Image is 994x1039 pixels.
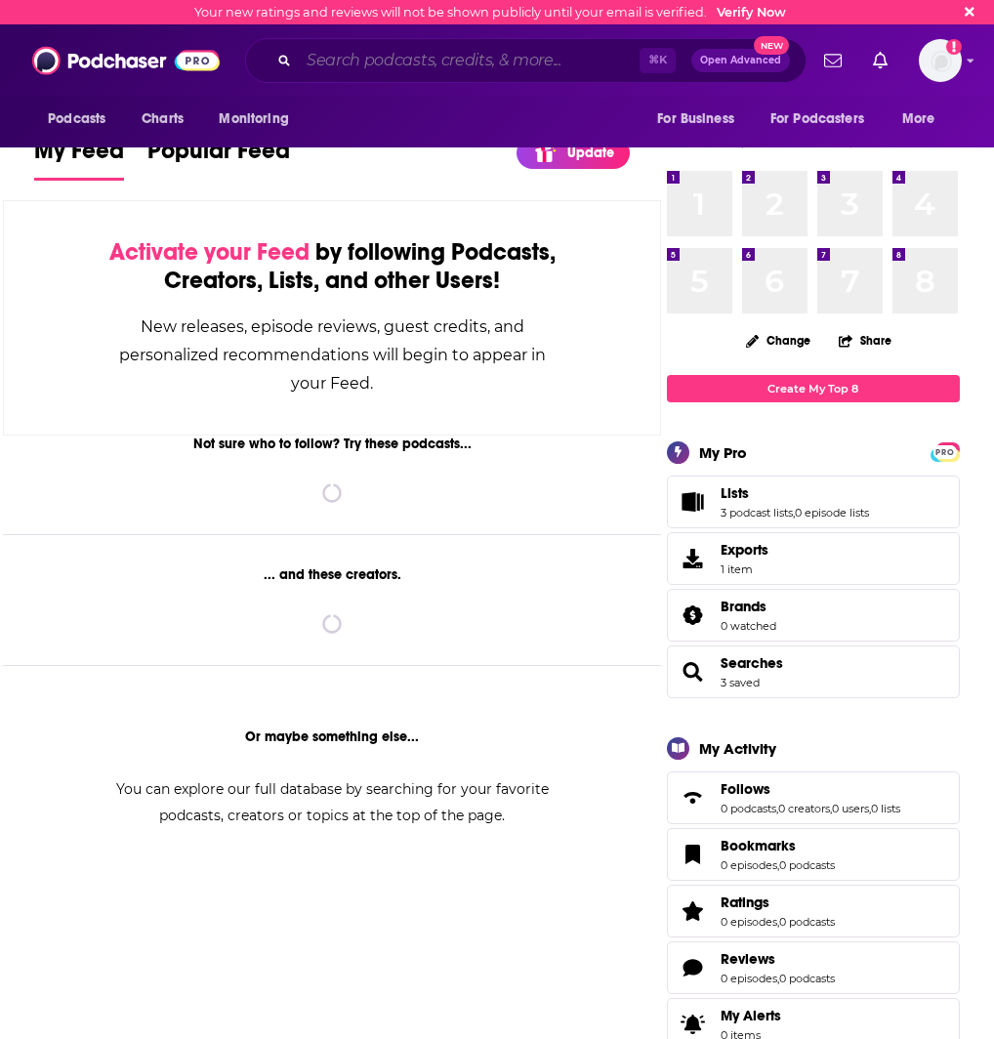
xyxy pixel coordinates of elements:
[194,5,786,20] div: Your new ratings and reviews will not be shown publicly until your email is verified.
[869,802,871,815] span: ,
[777,972,779,985] span: ,
[3,566,661,583] div: ... and these creators.
[779,915,835,929] a: 0 podcasts
[721,894,769,911] span: Ratings
[919,39,962,82] button: Show profile menu
[129,101,195,138] a: Charts
[299,45,640,76] input: Search podcasts, credits, & more...
[674,954,713,981] a: Reviews
[92,776,572,829] div: You can explore our full database by searching for your favorite podcasts, creators or topics at ...
[674,602,713,629] a: Brands
[889,101,960,138] button: open menu
[657,105,734,133] span: For Business
[721,619,776,633] a: 0 watched
[721,598,776,615] a: Brands
[674,897,713,925] a: Ratings
[776,802,778,815] span: ,
[865,44,895,77] a: Show notifications dropdown
[674,658,713,686] a: Searches
[700,56,781,65] span: Open Advanced
[871,802,900,815] a: 0 lists
[721,780,900,798] a: Follows
[721,894,835,911] a: Ratings
[142,105,184,133] span: Charts
[902,105,935,133] span: More
[205,101,313,138] button: open menu
[721,858,777,872] a: 0 episodes
[667,532,960,585] a: Exports
[3,436,661,452] div: Not sure who to follow? Try these podcasts...
[34,101,131,138] button: open menu
[667,828,960,881] span: Bookmarks
[721,541,768,559] span: Exports
[147,136,290,177] span: Popular Feed
[517,137,630,169] a: Update
[667,375,960,401] a: Create My Top 8
[721,972,777,985] a: 0 episodes
[691,49,790,72] button: Open AdvancedNew
[643,101,759,138] button: open menu
[933,443,957,458] a: PRO
[816,44,849,77] a: Show notifications dropdown
[48,105,105,133] span: Podcasts
[832,802,869,815] a: 0 users
[779,972,835,985] a: 0 podcasts
[147,136,290,181] a: Popular Feed
[674,545,713,572] span: Exports
[109,237,310,267] span: Activate your Feed
[721,654,783,672] a: Searches
[699,739,776,758] div: My Activity
[674,784,713,811] a: Follows
[567,145,614,161] p: Update
[717,5,786,20] a: Verify Now
[34,136,124,177] span: My Feed
[721,484,749,502] span: Lists
[793,506,795,519] span: ,
[838,321,892,359] button: Share
[667,589,960,642] span: Brands
[667,771,960,824] span: Follows
[919,39,962,82] span: Logged in as charlottestone
[919,39,962,82] img: User Profile
[102,238,562,295] div: by following Podcasts, Creators, Lists, and other Users!
[777,915,779,929] span: ,
[721,562,768,576] span: 1 item
[667,645,960,698] span: Searches
[219,105,288,133] span: Monitoring
[3,728,661,745] div: Or maybe something else...
[754,36,789,55] span: New
[721,1007,781,1024] span: My Alerts
[778,802,830,815] a: 0 creators
[946,39,962,55] svg: Email not verified
[779,858,835,872] a: 0 podcasts
[721,506,793,519] a: 3 podcast lists
[721,598,766,615] span: Brands
[721,837,796,854] span: Bookmarks
[721,802,776,815] a: 0 podcasts
[674,488,713,516] a: Lists
[667,885,960,937] span: Ratings
[674,841,713,868] a: Bookmarks
[721,780,770,798] span: Follows
[34,136,124,181] a: My Feed
[640,48,676,73] span: ⌘ K
[933,445,957,460] span: PRO
[699,443,747,462] div: My Pro
[721,837,835,854] a: Bookmarks
[721,915,777,929] a: 0 episodes
[102,312,562,397] div: New releases, episode reviews, guest credits, and personalized recommendations will begin to appe...
[734,328,822,353] button: Change
[721,950,775,968] span: Reviews
[721,950,835,968] a: Reviews
[721,676,760,689] a: 3 saved
[32,42,220,79] img: Podchaser - Follow, Share and Rate Podcasts
[758,101,892,138] button: open menu
[795,506,869,519] a: 0 episode lists
[830,802,832,815] span: ,
[777,858,779,872] span: ,
[667,476,960,528] span: Lists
